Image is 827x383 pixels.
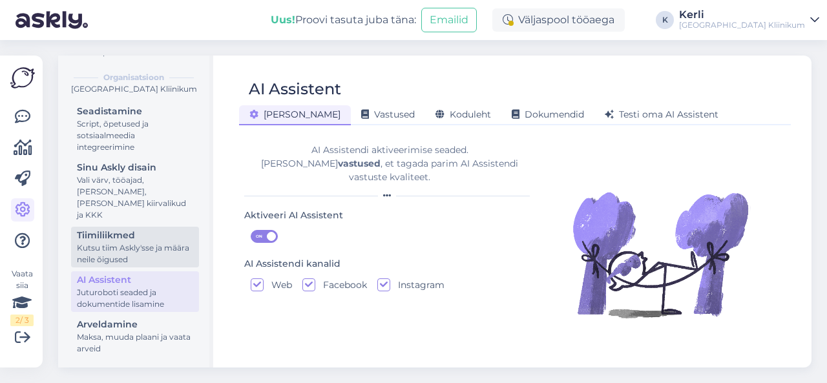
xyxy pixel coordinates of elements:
div: Aktiveeri AI Assistent [244,209,343,223]
label: Instagram [390,278,445,291]
span: Koduleht [435,109,491,120]
span: ON [251,231,267,242]
div: Kutsu tiim Askly'sse ja määra neile õigused [77,242,193,265]
div: Juturoboti seaded ja dokumentide lisamine [77,287,193,310]
a: TiimiliikmedKutsu tiim Askly'sse ja määra neile õigused [71,227,199,267]
div: Sinu Askly disain [77,161,193,174]
a: AI AssistentJuturoboti seaded ja dokumentide lisamine [71,271,199,312]
label: Web [264,278,292,291]
div: Seadistamine [77,105,193,118]
button: Emailid [421,8,477,32]
div: AI Assistendi kanalid [244,257,340,271]
div: Tiimiliikmed [77,229,193,242]
div: K [656,11,674,29]
div: Script, õpetused ja sotsiaalmeedia integreerimine [77,118,193,153]
label: Facebook [315,278,367,291]
span: Dokumendid [512,109,584,120]
div: [GEOGRAPHIC_DATA] Kliinikum [68,83,199,95]
a: Sinu Askly disainVali värv, tööajad, [PERSON_NAME], [PERSON_NAME] kiirvalikud ja KKK [71,159,199,223]
span: Testi oma AI Assistent [605,109,718,120]
div: AI Assistent [249,77,341,101]
div: AI Assistendi aktiveerimise seaded. [PERSON_NAME] , et tagada parim AI Assistendi vastuste kvalit... [244,143,535,184]
div: Arveldamine [77,318,193,331]
b: Organisatsioon [103,72,164,83]
div: AI Assistent [77,273,193,287]
b: Uus! [271,14,295,26]
div: Kerli [679,10,805,20]
div: Maksa, muuda plaani ja vaata arveid [77,331,193,355]
div: Vali värv, tööajad, [PERSON_NAME], [PERSON_NAME] kiirvalikud ja KKK [77,174,193,221]
a: SeadistamineScript, õpetused ja sotsiaalmeedia integreerimine [71,103,199,155]
b: vastused [338,158,381,169]
div: Vaata siia [10,268,34,326]
img: Askly Logo [10,66,35,90]
a: Kerli[GEOGRAPHIC_DATA] Kliinikum [679,10,819,30]
span: Vastused [361,109,415,120]
span: [PERSON_NAME] [249,109,340,120]
div: 2 / 3 [10,315,34,326]
div: Väljaspool tööaega [492,8,625,32]
img: Illustration [570,164,751,345]
div: Proovi tasuta juba täna: [271,12,416,28]
div: [GEOGRAPHIC_DATA] Kliinikum [679,20,805,30]
a: ArveldamineMaksa, muuda plaani ja vaata arveid [71,316,199,357]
